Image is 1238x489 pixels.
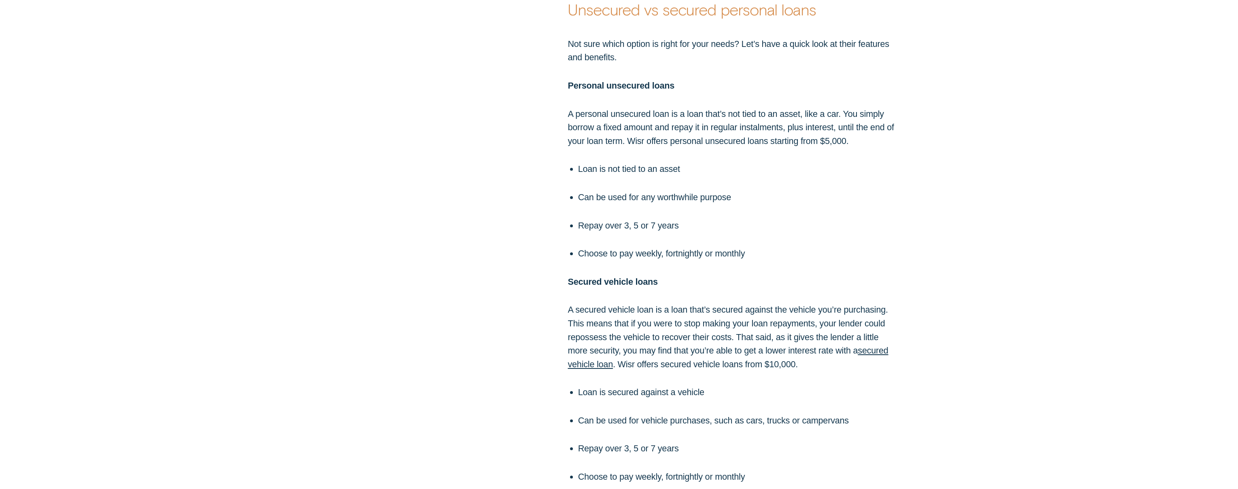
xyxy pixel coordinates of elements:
p: Can be used for vehicle purchases, such as cars, trucks or campervans [578,414,895,428]
strong: Secured vehicle loans [568,277,657,287]
p: Loan is not tied to an asset [578,162,895,176]
p: A secured vehicle loan is a loan that’s secured against the vehicle you’re purchasing. This means... [568,303,894,371]
p: Can be used for any worthwhile purpose [578,191,895,204]
p: Not sure which option is right for your needs? Let’s have a quick look at their features and bene... [568,37,894,64]
a: secured vehicle loan [568,345,888,369]
p: Loan is secured against a vehicle [578,385,895,399]
p: A personal unsecured loan is a loan that’s not tied to an asset, like a car. You simply borrow a ... [568,107,894,148]
p: Choose to pay weekly, fortnightly or monthly [578,470,895,484]
strong: Personal unsecured loans [568,80,674,91]
p: Choose to pay weekly, fortnightly or monthly [578,247,895,260]
p: Repay over 3, 5 or 7 years [578,219,895,233]
p: Repay over 3, 5 or 7 years [578,442,895,455]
